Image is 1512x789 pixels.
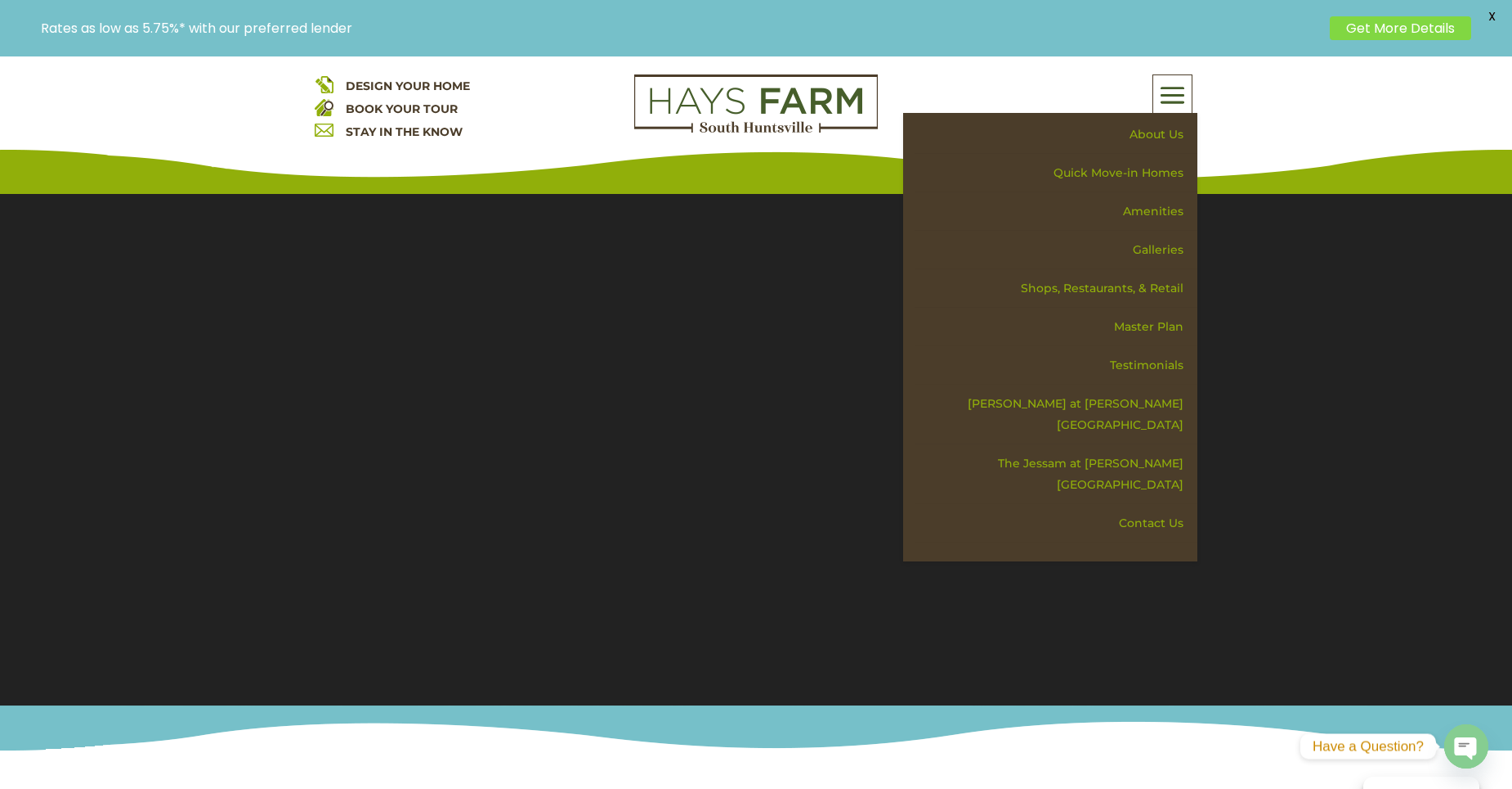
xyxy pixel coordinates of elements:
a: Amenities [915,192,1197,231]
a: DESIGN YOUR HOME [346,79,470,93]
a: hays farm homes huntsville development [634,122,878,137]
a: Master Plan [915,308,1197,346]
a: The Jessam at [PERSON_NAME][GEOGRAPHIC_DATA] [915,444,1197,504]
a: About Us [915,115,1197,154]
img: book your home tour [315,97,333,116]
a: Galleries [915,231,1197,269]
a: Shops, Restaurants, & Retail [915,269,1197,308]
a: Quick Move-in Homes [915,154,1197,192]
a: Get More Details [1330,16,1471,40]
img: Logo [634,74,878,133]
span: X [1479,4,1504,29]
a: Testimonials [915,346,1197,385]
a: BOOK YOUR TOUR [346,101,458,116]
p: Rates as low as 5.75%* with our preferred lender [41,20,1322,36]
img: design your home [315,74,333,93]
a: Contact Us [915,504,1197,543]
a: [PERSON_NAME] at [PERSON_NAME][GEOGRAPHIC_DATA] [915,385,1197,444]
a: STAY IN THE KNOW [346,124,463,139]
